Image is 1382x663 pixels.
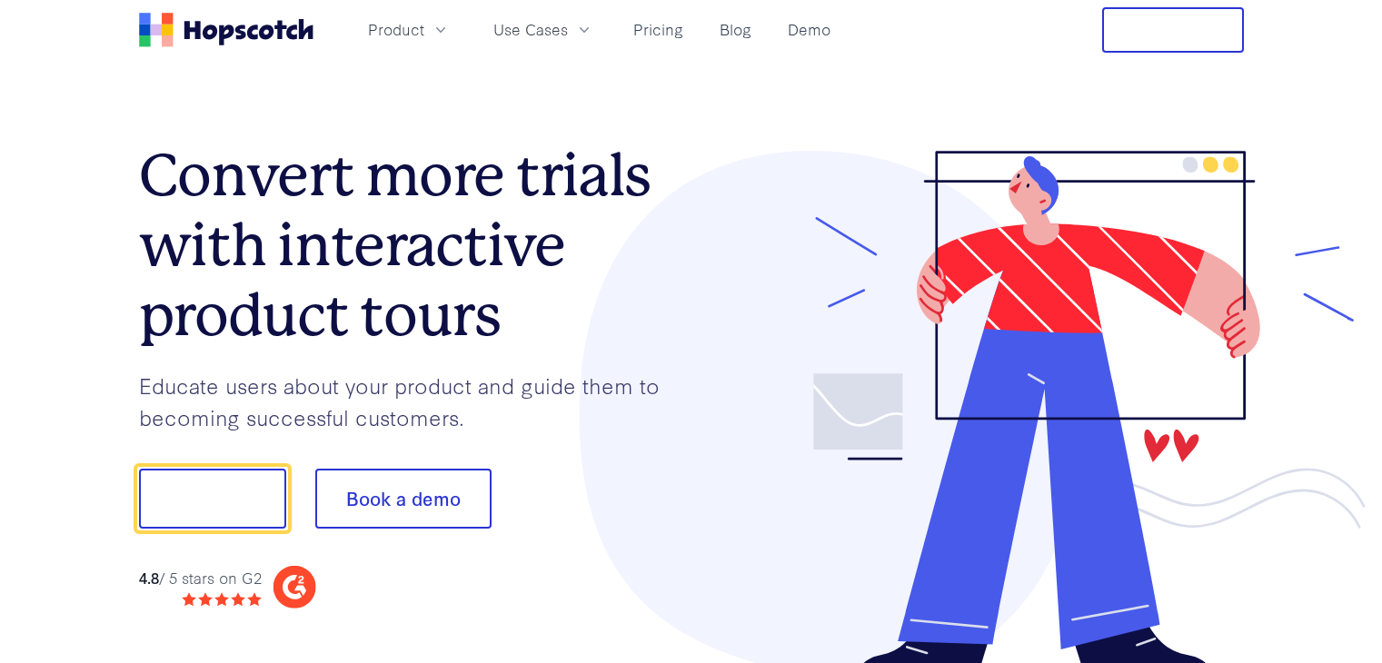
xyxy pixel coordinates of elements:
strong: 4.8 [139,567,159,588]
button: Book a demo [315,469,492,529]
a: Demo [780,15,838,45]
a: Blog [712,15,759,45]
a: Home [139,13,313,47]
button: Free Trial [1102,7,1244,53]
a: Pricing [626,15,691,45]
button: Show me! [139,469,286,529]
p: Educate users about your product and guide them to becoming successful customers. [139,370,691,432]
div: / 5 stars on G2 [139,567,262,589]
button: Use Cases [482,15,604,45]
span: Use Cases [493,18,568,41]
span: Product [368,18,424,41]
button: Product [357,15,461,45]
h1: Convert more trials with interactive product tours [139,141,691,350]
